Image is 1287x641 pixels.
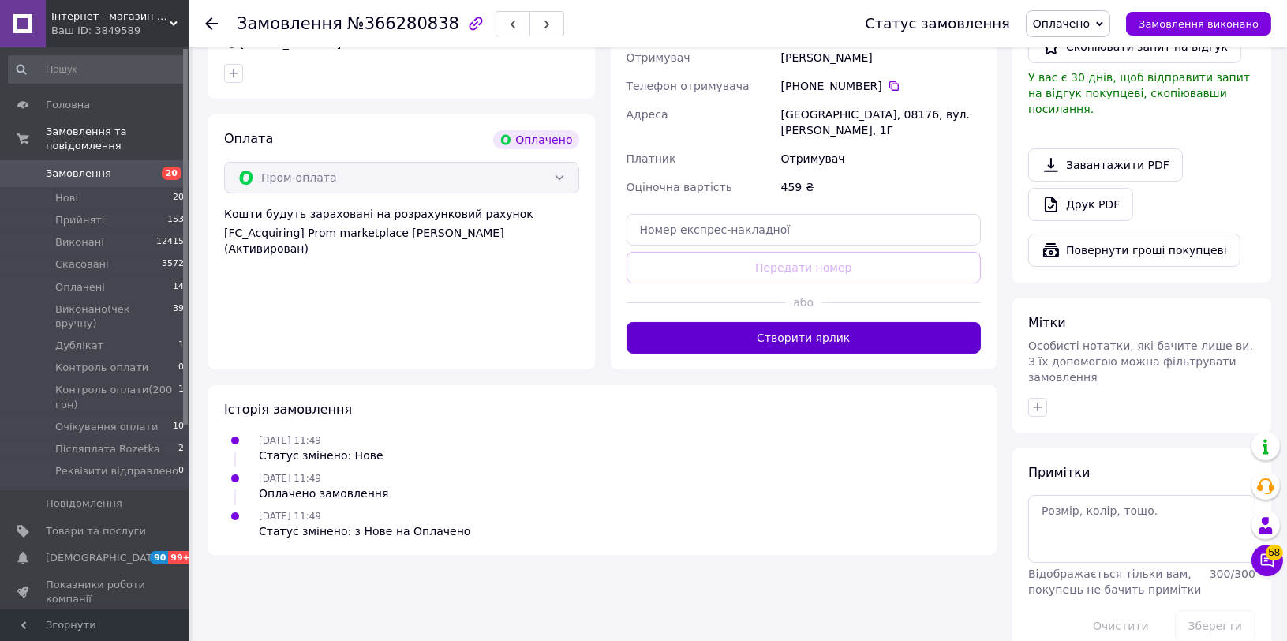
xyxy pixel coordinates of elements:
button: Повернути гроші покупцеві [1028,234,1240,267]
span: 3572 [162,257,184,272]
span: Оплачені [55,280,105,294]
span: 20 [173,191,184,205]
span: Телефон отримувача [627,80,750,92]
div: Оплачено [493,130,578,149]
span: Показники роботи компанії [46,578,146,606]
span: Реквізити відправлено [55,464,178,478]
span: Виконано(чек вручну) [55,302,173,331]
span: Нові [55,191,78,205]
span: Особисті нотатки, які бачите лише ви. З їх допомогою можна фільтрувати замовлення [1028,339,1253,384]
span: 58 [1266,542,1283,557]
div: [FC_Acquiring] Prom marketplace [PERSON_NAME] (Активирован) [224,225,579,257]
span: [DATE] 11:49 [259,473,321,484]
span: Замовлення та повідомлення [46,125,189,153]
div: Повернутися назад [205,16,218,32]
span: Виконані [55,235,104,249]
span: Отримувач [627,51,690,64]
div: Отримувач [778,144,984,173]
span: Адреса [627,108,668,121]
span: 0 [178,361,184,375]
span: 300 / 300 [1210,568,1255,580]
span: Прийняті [55,213,104,227]
div: 459 ₴ [778,173,984,201]
div: Статус змінено: Нове [259,448,383,463]
button: Створити ярлик [627,322,982,354]
button: Чат з покупцем58 [1251,545,1283,576]
a: Завантажити PDF [1028,148,1183,182]
div: [PERSON_NAME] [778,43,984,72]
span: Оплачено [1033,17,1090,30]
span: Дублікат [55,339,103,353]
div: [PHONE_NUMBER] [781,78,981,94]
span: або [786,294,821,310]
span: 10 [173,420,184,434]
span: 153 [167,213,184,227]
span: Платник [627,152,676,165]
div: Кошти будуть зараховані на розрахунковий рахунок [224,206,579,257]
span: Контроль оплати [55,361,148,375]
span: У вас є 30 днів, щоб відправити запит на відгук покупцеві, скопіювавши посилання. [1028,71,1250,115]
span: 0 [178,464,184,478]
span: Оціночна вартість [627,181,732,193]
span: Оплата [224,131,273,146]
div: [GEOGRAPHIC_DATA], 08176, вул. [PERSON_NAME], 1Г [778,100,984,144]
div: Статус змінено: з Нове на Оплачено [259,523,470,539]
span: Замовлення [237,14,342,33]
span: 39 [173,302,184,331]
span: Примітки [1028,465,1090,480]
button: Замовлення виконано [1126,12,1271,36]
div: Статус замовлення [865,16,1010,32]
span: Інтернет - магазин "ЗНИЖКА" [51,9,170,24]
span: Скасовані [55,257,109,272]
span: 99+ [168,551,194,564]
span: Контроль оплати(200 грн) [55,383,178,411]
span: Відображається тільки вам, покупець не бачить примітки [1028,568,1201,596]
span: 14 [173,280,184,294]
span: 90 [150,551,168,564]
span: Головна [46,98,90,112]
input: Номер експрес-накладної [627,214,982,246]
span: Історія замовлення [224,402,352,417]
input: Пошук [8,55,185,84]
span: 1 [178,383,184,411]
span: Замовлення виконано [1139,18,1259,30]
span: [DEMOGRAPHIC_DATA] [46,551,163,565]
span: Мітки [1028,315,1066,330]
div: Ваш ID: 3849589 [51,24,189,38]
span: Очікування оплати [55,420,158,434]
span: Повідомлення [46,497,122,511]
span: [DATE] 11:49 [259,435,321,446]
span: 20 [162,167,181,180]
a: Друк PDF [1028,188,1133,221]
span: 2 [178,442,184,456]
span: 1 [178,339,184,353]
span: Післяплата Rozetka [55,442,160,456]
span: Товари та послуги [46,524,146,538]
span: №366280838 [347,14,459,33]
span: [DATE] 11:49 [259,511,321,522]
span: Замовлення [46,167,111,181]
span: 12415 [156,235,184,249]
div: Оплачено замовлення [259,485,388,501]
